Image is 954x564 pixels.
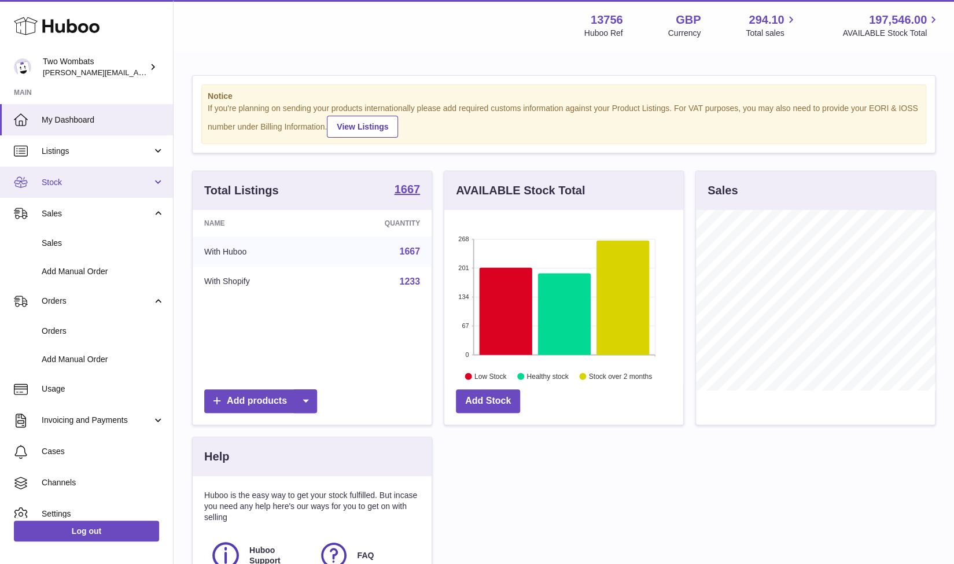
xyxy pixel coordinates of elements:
[842,12,940,39] a: 197,546.00 AVAILABLE Stock Total
[749,12,784,28] span: 294.10
[676,12,701,28] strong: GBP
[42,326,164,337] span: Orders
[43,68,294,77] span: [PERSON_NAME][EMAIL_ADDRESS][PERSON_NAME][DOMAIN_NAME]
[456,389,520,413] a: Add Stock
[458,264,469,271] text: 201
[746,28,797,39] span: Total sales
[746,12,797,39] a: 294.10 Total sales
[204,490,420,523] p: Huboo is the easy way to get your stock fulfilled. But incase you need any help here's our ways f...
[42,266,164,277] span: Add Manual Order
[204,449,229,465] h3: Help
[462,322,469,329] text: 67
[668,28,701,39] div: Currency
[458,293,469,300] text: 134
[208,91,920,102] strong: Notice
[42,146,152,157] span: Listings
[456,183,585,198] h3: AVAILABLE Stock Total
[399,246,420,256] a: 1667
[42,115,164,126] span: My Dashboard
[591,12,623,28] strong: 13756
[322,210,432,237] th: Quantity
[43,56,147,78] div: Two Wombats
[42,415,152,426] span: Invoicing and Payments
[526,372,569,380] text: Healthy stock
[42,477,164,488] span: Channels
[42,508,164,519] span: Settings
[869,12,927,28] span: 197,546.00
[42,177,152,188] span: Stock
[14,521,159,541] a: Log out
[474,372,507,380] text: Low Stock
[395,183,421,195] strong: 1667
[399,277,420,286] a: 1233
[204,183,279,198] h3: Total Listings
[395,183,421,197] a: 1667
[204,389,317,413] a: Add products
[42,296,152,307] span: Orders
[42,384,164,395] span: Usage
[842,28,940,39] span: AVAILABLE Stock Total
[208,103,920,138] div: If you're planning on sending your products internationally please add required customs informati...
[42,208,152,219] span: Sales
[193,237,322,267] td: With Huboo
[465,351,469,358] text: 0
[42,446,164,457] span: Cases
[14,58,31,76] img: philip.carroll@twowombats.com
[589,372,652,380] text: Stock over 2 months
[708,183,738,198] h3: Sales
[42,238,164,249] span: Sales
[458,235,469,242] text: 268
[42,354,164,365] span: Add Manual Order
[358,550,374,561] span: FAQ
[193,267,322,297] td: With Shopify
[193,210,322,237] th: Name
[584,28,623,39] div: Huboo Ref
[327,116,398,138] a: View Listings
